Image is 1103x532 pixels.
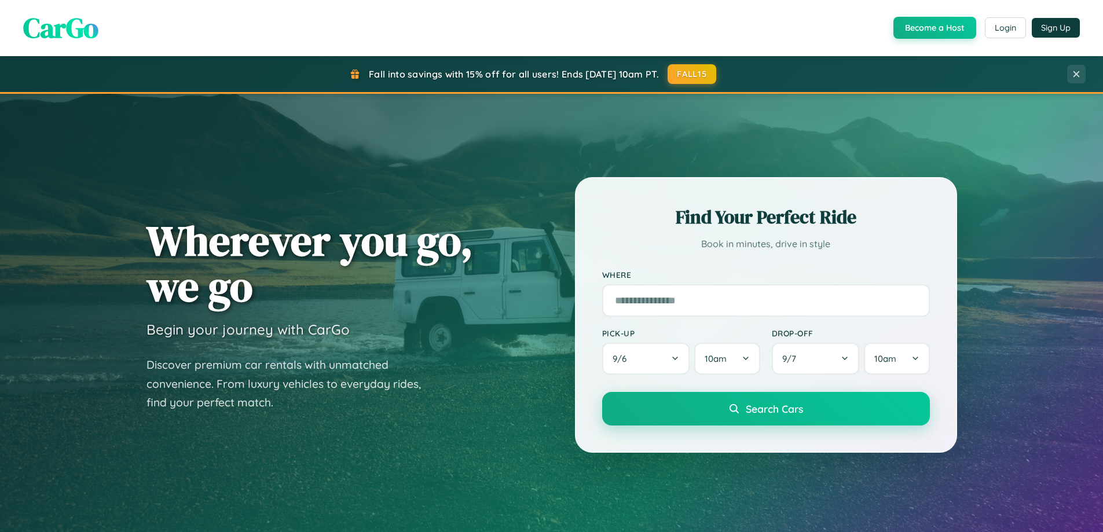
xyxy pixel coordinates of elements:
[782,353,802,364] span: 9 / 7
[874,353,896,364] span: 10am
[602,392,930,425] button: Search Cars
[772,343,860,375] button: 9/7
[668,64,716,84] button: FALL15
[694,343,760,375] button: 10am
[893,17,976,39] button: Become a Host
[602,328,760,338] label: Pick-up
[369,68,659,80] span: Fall into savings with 15% off for all users! Ends [DATE] 10am PT.
[602,270,930,280] label: Where
[602,343,690,375] button: 9/6
[613,353,632,364] span: 9 / 6
[746,402,803,415] span: Search Cars
[146,355,436,412] p: Discover premium car rentals with unmatched convenience. From luxury vehicles to everyday rides, ...
[602,236,930,252] p: Book in minutes, drive in style
[1032,18,1080,38] button: Sign Up
[864,343,929,375] button: 10am
[985,17,1026,38] button: Login
[146,321,350,338] h3: Begin your journey with CarGo
[772,328,930,338] label: Drop-off
[705,353,727,364] span: 10am
[602,204,930,230] h2: Find Your Perfect Ride
[146,218,473,309] h1: Wherever you go, we go
[23,9,98,47] span: CarGo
